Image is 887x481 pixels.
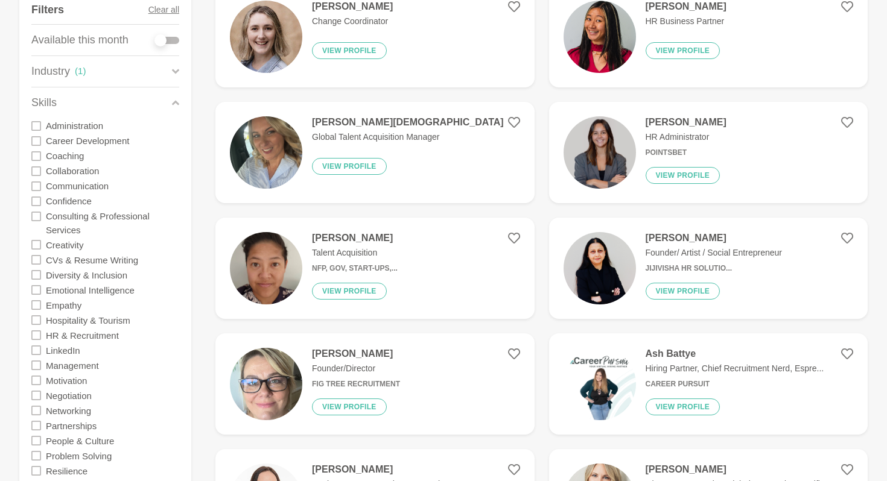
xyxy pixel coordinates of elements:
[46,148,84,163] label: Coaching
[646,264,782,273] h6: Jijivisha HR Solutio...
[215,333,535,435] a: [PERSON_NAME]Founder/DirectorFig Tree RecruitmentView profile
[46,267,127,282] label: Diversity & Inclusion
[646,247,782,259] p: Founder/ Artist / Social Entrepreneur
[646,380,824,389] h6: Career Pursuit
[549,102,868,203] a: [PERSON_NAME]HR AdministratorPointsBetView profile
[564,348,636,420] img: 1fa50aabf0b16ab929661e8ef9e198f42b98c057-1080x1080.png
[312,283,387,300] button: View profile
[312,131,504,143] p: Global Talent Acquisition Manager
[312,348,400,360] h4: [PERSON_NAME]
[46,282,135,297] label: Emotional Intelligence
[75,64,86,78] div: ( 1 )
[31,95,57,111] p: Skills
[549,218,868,319] a: [PERSON_NAME]Founder/ Artist / Social EntrepreneurJijivisha HR Solutio...View profile
[312,362,400,375] p: Founder/Director
[31,3,64,17] h4: Filters
[230,1,302,73] img: 7ca197b7280667f3ade55fbc12832dd1d200de21-430x430.jpg
[646,15,726,28] p: HR Business Partner
[564,232,636,304] img: a64cdb5362bd95f97a1a62b264c607aef0a6ff99-2732x3034.jpg
[646,283,720,300] button: View profile
[312,264,398,273] h6: NFP, Gov, Start-Ups,...
[312,464,452,476] h4: [PERSON_NAME]
[646,148,726,157] h6: PointsBet
[646,167,720,184] button: View profile
[46,133,129,148] label: Career Development
[646,232,782,244] h4: [PERSON_NAME]
[46,312,130,327] label: Hospitality & Tourism
[312,116,504,128] h4: [PERSON_NAME][DEMOGRAPHIC_DATA]
[312,15,393,28] p: Change Coordinator
[215,102,535,203] a: [PERSON_NAME][DEMOGRAPHIC_DATA]Global Talent Acquisition ManagerView profile
[312,158,387,175] button: View profile
[46,237,84,252] label: Creativity
[564,116,636,189] img: 75fec5f78822a3e417004d0cddb1e440de3afc29-524x548.png
[646,42,720,59] button: View profile
[31,63,70,80] p: Industry
[46,433,114,448] label: People & Culture
[230,116,302,189] img: 7c9c67ee75fafd79ccb1403527cc5b3bb7fe531a-2316x3088.jpg
[31,32,129,48] p: Available this month
[46,342,80,357] label: LinkedIn
[46,388,92,403] label: Negotiation
[312,398,387,415] button: View profile
[46,297,81,312] label: Empathy
[549,333,868,435] a: Ash BattyeHiring Partner, Chief Recruitment Nerd, Espre...Career PursuitView profile
[646,398,720,415] button: View profile
[46,403,91,418] label: Networking
[230,232,302,304] img: a39531ed944635f7551ccd831197afe950177119-2208x2944.jpg
[312,1,393,13] h4: [PERSON_NAME]
[230,348,302,420] img: 8275b69c5e878cd6dd4933b691afbf0de9073a61-764x1037.jpg
[46,463,87,478] label: Resilience
[312,42,387,59] button: View profile
[312,232,398,244] h4: [PERSON_NAME]
[646,1,726,13] h4: [PERSON_NAME]
[46,252,138,267] label: CVs & Resume Writing
[646,348,824,360] h4: Ash Battye
[646,116,726,128] h4: [PERSON_NAME]
[564,1,636,73] img: 97086b387fc226d6d01cf5914affb05117c0ddcf-3316x4145.jpg
[46,209,179,237] label: Consulting & Professional Services
[46,373,87,388] label: Motivation
[215,218,535,319] a: [PERSON_NAME]Talent AcquisitionNFP, Gov, Start-Ups,...View profile
[646,362,824,375] p: Hiring Partner, Chief Recruitment Nerd, Espre...
[312,380,400,389] h6: Fig Tree Recruitment
[46,418,97,433] label: Partnerships
[46,357,99,373] label: Management
[46,178,109,193] label: Communication
[646,464,832,476] h4: [PERSON_NAME]
[46,118,103,133] label: Administration
[46,163,99,178] label: Collaboration
[46,193,92,209] label: Confidence
[46,327,119,342] label: HR & Recruitment
[312,247,398,259] p: Talent Acquisition
[646,131,726,143] p: HR Administrator
[46,448,112,463] label: Problem Solving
